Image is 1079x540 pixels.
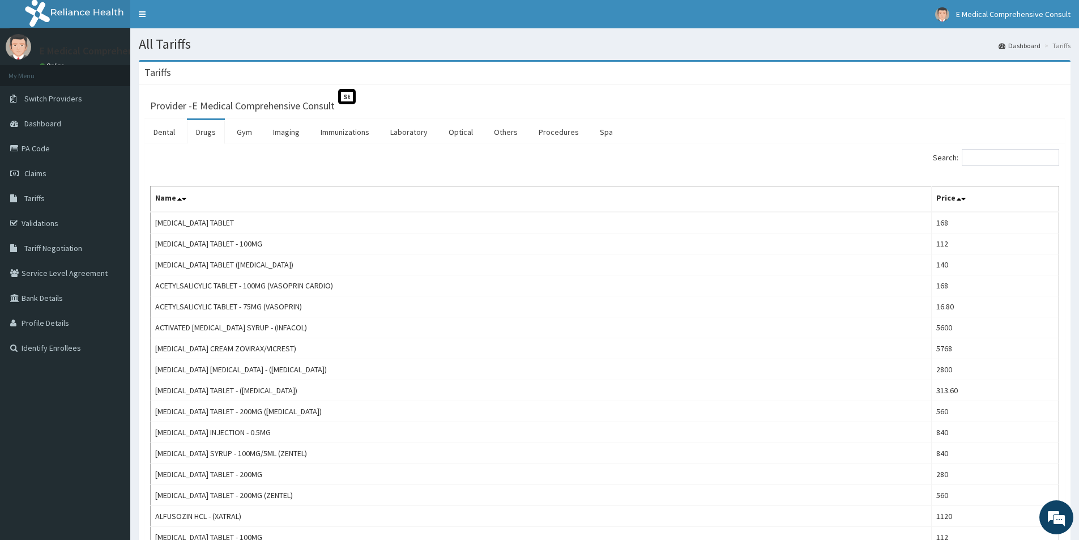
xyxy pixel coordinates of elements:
td: 168 [932,275,1059,296]
span: We're online! [66,143,156,257]
img: d_794563401_company_1708531726252_794563401 [21,57,46,85]
td: 840 [932,443,1059,464]
td: 560 [932,401,1059,422]
td: [MEDICAL_DATA] SYRUP - 100MG/5ML (ZENTEL) [151,443,932,464]
textarea: Type your message and hit 'Enter' [6,309,216,349]
img: User Image [935,7,949,22]
td: ALFUSOZIN HCL - (XATRAL) [151,506,932,527]
span: E Medical Comprehensive Consult [956,9,1071,19]
td: 280 [932,464,1059,485]
span: Tariffs [24,193,45,203]
td: ACETYLSALICYLIC TABLET - 100MG (VASOPRIN CARDIO) [151,275,932,296]
p: E Medical Comprehensive Consult [40,46,187,56]
div: Chat with us now [59,63,190,78]
h3: Tariffs [144,67,171,78]
td: 168 [932,212,1059,233]
a: Optical [440,120,482,144]
th: Price [932,186,1059,212]
td: [MEDICAL_DATA] TABLET ([MEDICAL_DATA]) [151,254,932,275]
td: [MEDICAL_DATA] TABLET - 200MG (ZENTEL) [151,485,932,506]
a: Spa [591,120,622,144]
td: ACETYLSALICYLIC TABLET - 75MG (VASOPRIN) [151,296,932,317]
span: Switch Providers [24,93,82,104]
td: 5600 [932,317,1059,338]
td: [MEDICAL_DATA] TABLET - 200MG [151,464,932,485]
span: St [338,89,356,104]
td: 140 [932,254,1059,275]
th: Name [151,186,932,212]
a: Procedures [530,120,588,144]
a: Dental [144,120,184,144]
a: Drugs [187,120,225,144]
div: Minimize live chat window [186,6,213,33]
td: [MEDICAL_DATA] INJECTION - 0.5MG [151,422,932,443]
td: 112 [932,233,1059,254]
td: ACTIVATED [MEDICAL_DATA] SYRUP - (INFACOL) [151,317,932,338]
span: Dashboard [24,118,61,129]
td: 1120 [932,506,1059,527]
td: [MEDICAL_DATA] [MEDICAL_DATA] - ([MEDICAL_DATA]) [151,359,932,380]
a: Laboratory [381,120,437,144]
td: 840 [932,422,1059,443]
a: Others [485,120,527,144]
span: Claims [24,168,46,178]
li: Tariffs [1042,41,1071,50]
h3: Provider - E Medical Comprehensive Consult [150,101,335,111]
td: 560 [932,485,1059,506]
a: Immunizations [312,120,378,144]
td: 2800 [932,359,1059,380]
td: [MEDICAL_DATA] CREAM ZOVIRAX/VICREST) [151,338,932,359]
span: Tariff Negotiation [24,243,82,253]
td: [MEDICAL_DATA] TABLET - 100MG [151,233,932,254]
a: Online [40,62,67,70]
td: [MEDICAL_DATA] TABLET - 200MG ([MEDICAL_DATA]) [151,401,932,422]
td: 5768 [932,338,1059,359]
a: Dashboard [999,41,1040,50]
input: Search: [962,149,1059,166]
td: [MEDICAL_DATA] TABLET [151,212,932,233]
a: Gym [228,120,261,144]
h1: All Tariffs [139,37,1071,52]
label: Search: [933,149,1059,166]
td: 16.80 [932,296,1059,317]
td: 313.60 [932,380,1059,401]
td: [MEDICAL_DATA] TABLET - ([MEDICAL_DATA]) [151,380,932,401]
img: User Image [6,34,31,59]
a: Imaging [264,120,309,144]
